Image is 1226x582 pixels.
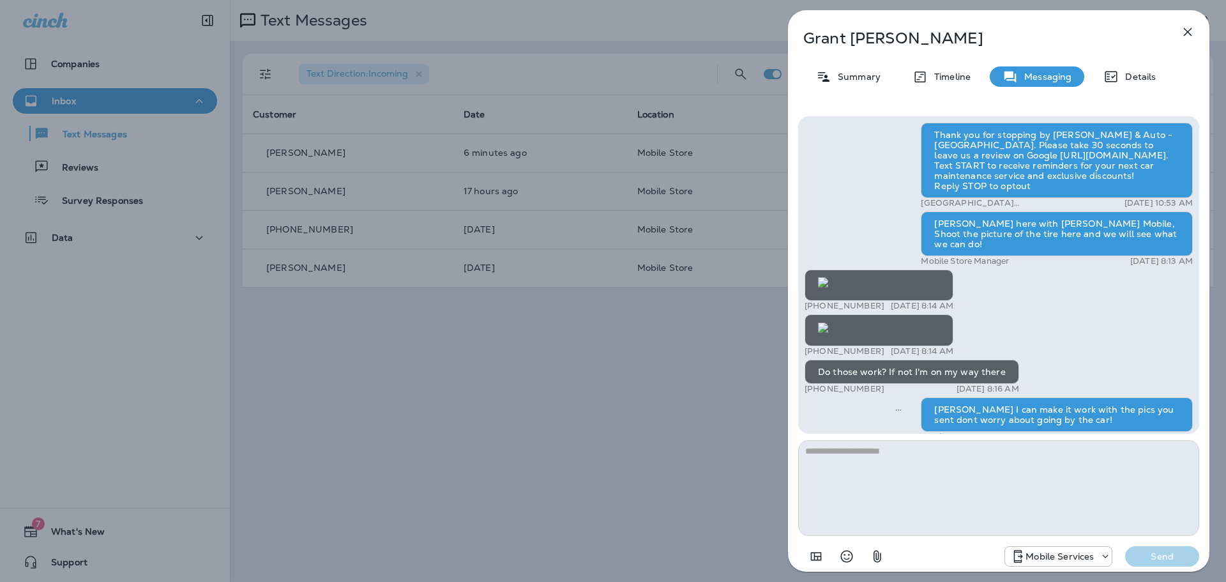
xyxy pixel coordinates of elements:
img: twilio-download [818,323,828,333]
img: twilio-download [818,277,828,287]
p: [DATE] 8:14 AM [891,346,953,356]
p: [DATE] 8:13 AM [1130,256,1193,266]
button: Select an emoji [834,544,859,569]
p: [PHONE_NUMBER] [805,384,884,394]
p: [DATE] 8:27 AM [1130,432,1193,442]
p: Mobile Services [1025,551,1094,562]
p: [PHONE_NUMBER] [805,301,884,311]
div: [PERSON_NAME] I can make it work with the pics you sent dont worry about going by the car! [921,397,1193,432]
p: Mobile Store Manager [921,256,1009,266]
p: Timeline [928,72,971,82]
button: Add in a premade template [803,544,829,569]
div: +1 (402) 537-0264 [1005,549,1112,564]
p: [DATE] 10:53 AM [1124,198,1193,208]
div: [PERSON_NAME] here with [PERSON_NAME] Mobile, Shoot the picture of the tire here and we will see ... [921,211,1193,256]
p: Mobile Store Manager [921,432,1009,442]
p: [PHONE_NUMBER] [805,346,884,356]
p: Messaging [1018,72,1071,82]
div: Do those work? If not I'm on my way there [805,360,1019,384]
p: Details [1119,72,1156,82]
div: Thank you for stopping by [PERSON_NAME] & Auto - [GEOGRAPHIC_DATA]. Please take 30 seconds to lea... [921,123,1193,198]
p: Grant [PERSON_NAME] [803,29,1152,47]
p: [GEOGRAPHIC_DATA] ([STREET_ADDRESS]) [921,198,1084,208]
p: Summary [831,72,881,82]
p: [DATE] 8:14 AM [891,301,953,311]
p: [DATE] 8:16 AM [957,384,1019,394]
span: Sent [895,403,902,415]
